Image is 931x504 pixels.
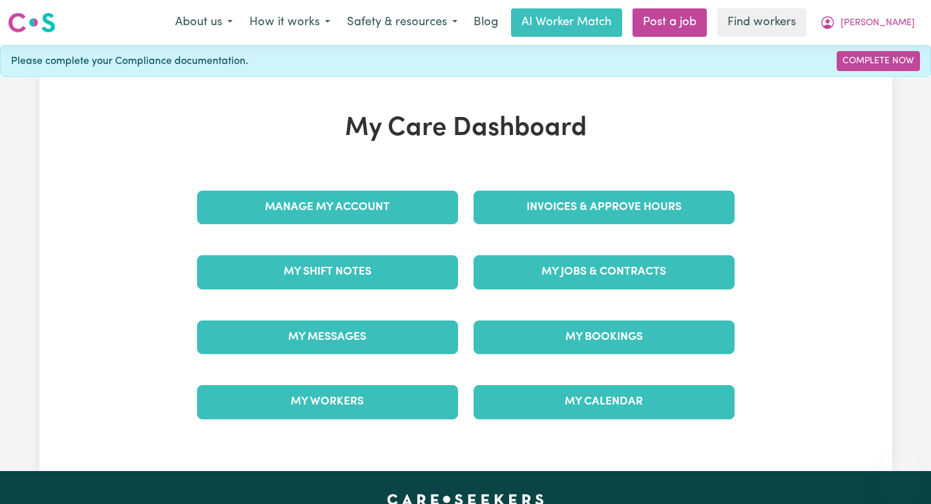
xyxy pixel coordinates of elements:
button: How it works [241,9,339,36]
a: My Jobs & Contracts [474,255,735,289]
a: Complete Now [837,51,920,71]
span: [PERSON_NAME] [841,16,915,30]
img: Careseekers logo [8,11,56,34]
a: Post a job [633,8,707,37]
a: Find workers [717,8,806,37]
a: Invoices & Approve Hours [474,191,735,224]
span: Please complete your Compliance documentation. [11,54,248,69]
a: My Workers [197,385,458,419]
a: Manage My Account [197,191,458,224]
button: My Account [811,9,923,36]
iframe: Button to launch messaging window [879,452,921,494]
a: My Calendar [474,385,735,419]
a: Careseekers logo [8,8,56,37]
button: Safety & resources [339,9,466,36]
a: AI Worker Match [511,8,622,37]
a: My Messages [197,320,458,354]
h1: My Care Dashboard [189,113,742,144]
a: My Shift Notes [197,255,458,289]
button: About us [167,9,241,36]
a: Blog [466,8,506,37]
a: My Bookings [474,320,735,354]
